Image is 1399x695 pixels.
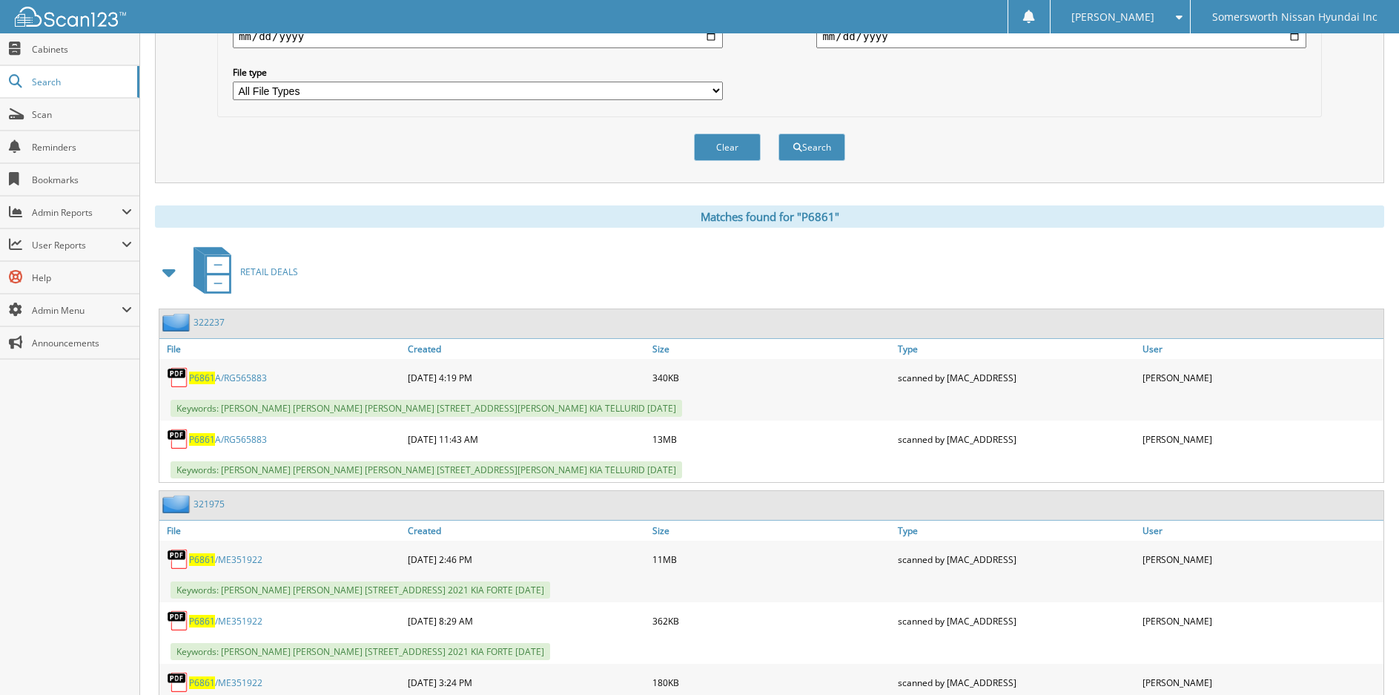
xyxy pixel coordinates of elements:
[404,544,649,574] div: [DATE] 2:46 PM
[185,243,298,301] a: RETAIL DEALS
[649,544,893,574] div: 11MB
[171,643,550,660] span: Keywords: [PERSON_NAME] [PERSON_NAME] [STREET_ADDRESS] 2021 KIA FORTE [DATE]
[189,433,215,446] span: P6861
[404,363,649,392] div: [DATE] 4:19 PM
[1071,13,1154,22] span: [PERSON_NAME]
[162,495,194,513] img: folder2.png
[694,134,761,161] button: Clear
[171,582,550,599] span: Keywords: [PERSON_NAME] [PERSON_NAME] [STREET_ADDRESS] 2021 KIA FORTE [DATE]
[404,339,649,359] a: Created
[894,606,1139,636] div: scanned by [MAC_ADDRESS]
[32,304,122,317] span: Admin Menu
[404,424,649,454] div: [DATE] 11:43 AM
[32,206,122,219] span: Admin Reports
[32,239,122,251] span: User Reports
[155,205,1384,228] div: Matches found for "P6861"
[32,108,132,121] span: Scan
[32,141,132,154] span: Reminders
[189,615,262,628] a: P6861/ME351922
[1139,363,1383,392] div: [PERSON_NAME]
[189,676,215,689] span: P6861
[32,337,132,349] span: Announcements
[167,366,189,389] img: PDF.png
[894,544,1139,574] div: scanned by [MAC_ADDRESS]
[1325,624,1399,695] iframe: Chat Widget
[194,316,225,329] a: 322237
[233,24,723,48] input: start
[159,339,404,359] a: File
[649,606,893,636] div: 362KB
[1139,544,1383,574] div: [PERSON_NAME]
[32,76,130,88] span: Search
[1139,339,1383,359] a: User
[404,521,649,541] a: Created
[649,363,893,392] div: 340KB
[404,606,649,636] div: [DATE] 8:29 AM
[894,363,1139,392] div: scanned by [MAC_ADDRESS]
[189,615,215,628] span: P6861
[189,372,215,384] span: P6861
[167,610,189,632] img: PDF.png
[189,553,262,566] a: P6861/ME351922
[167,671,189,694] img: PDF.png
[171,400,682,417] span: Keywords: [PERSON_NAME] [PERSON_NAME] [PERSON_NAME] [STREET_ADDRESS][PERSON_NAME] KIA TELLURID [D...
[894,424,1139,454] div: scanned by [MAC_ADDRESS]
[189,372,267,384] a: P6861A/RG565883
[167,428,189,450] img: PDF.png
[1139,606,1383,636] div: [PERSON_NAME]
[649,424,893,454] div: 13MB
[240,266,298,278] span: RETAIL DEALS
[649,339,893,359] a: Size
[162,313,194,332] img: folder2.png
[894,339,1139,359] a: Type
[1212,13,1377,22] span: Somersworth Nissan Hyundai Inc
[1139,521,1383,541] a: User
[32,174,132,186] span: Bookmarks
[649,521,893,541] a: Size
[32,271,132,284] span: Help
[167,548,189,570] img: PDF.png
[778,134,845,161] button: Search
[15,7,126,27] img: scan123-logo-white.svg
[233,66,723,79] label: File type
[189,553,215,566] span: P6861
[816,24,1306,48] input: end
[189,433,267,446] a: P6861A/RG565883
[171,461,682,478] span: Keywords: [PERSON_NAME] [PERSON_NAME] [PERSON_NAME] [STREET_ADDRESS][PERSON_NAME] KIA TELLURID [D...
[159,521,404,541] a: File
[189,676,262,689] a: P6861/ME351922
[194,498,225,510] a: 321975
[32,43,132,56] span: Cabinets
[1139,424,1383,454] div: [PERSON_NAME]
[894,521,1139,541] a: Type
